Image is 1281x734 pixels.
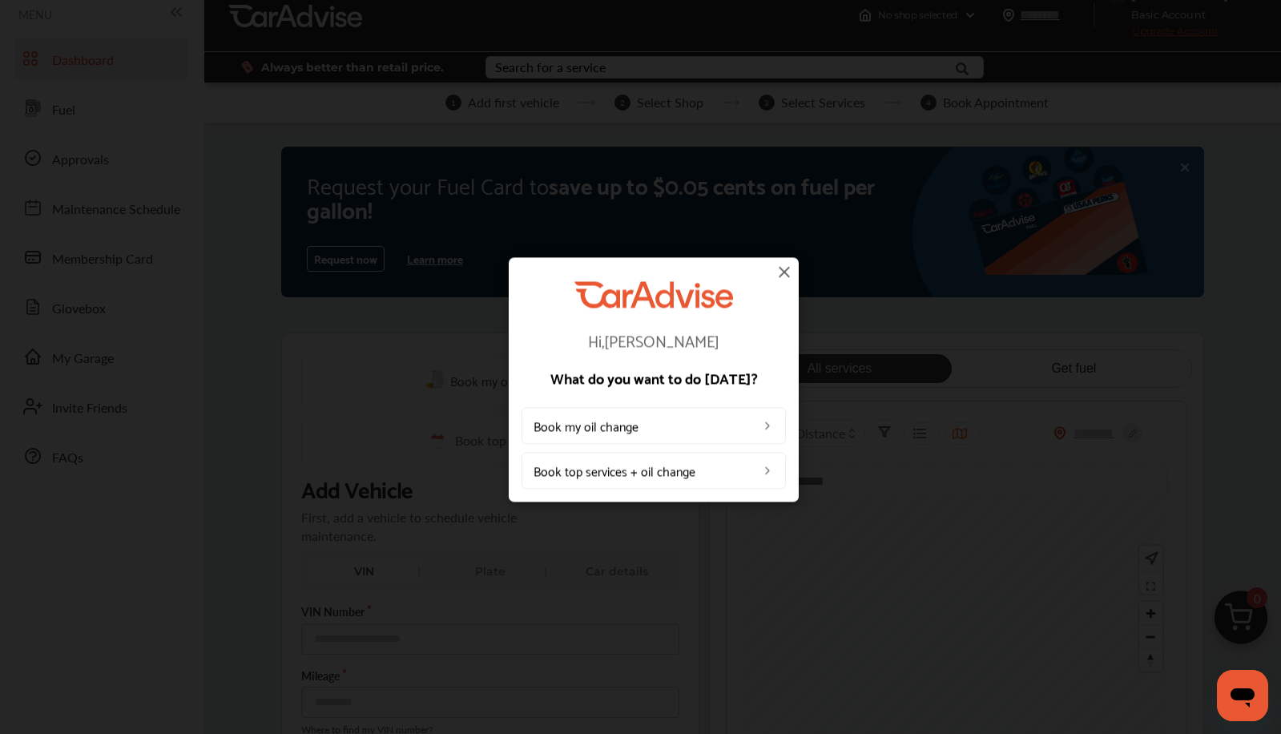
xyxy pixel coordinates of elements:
img: CarAdvise Logo [574,281,733,308]
img: left_arrow_icon.0f472efe.svg [761,465,774,478]
a: Book my oil change [522,408,786,445]
a: Book top services + oil change [522,453,786,490]
img: close-icon.a004319c.svg [775,262,794,281]
p: Hi, [PERSON_NAME] [522,333,786,349]
p: What do you want to do [DATE]? [522,371,786,385]
img: left_arrow_icon.0f472efe.svg [761,420,774,433]
iframe: Button to launch messaging window [1217,670,1268,721]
